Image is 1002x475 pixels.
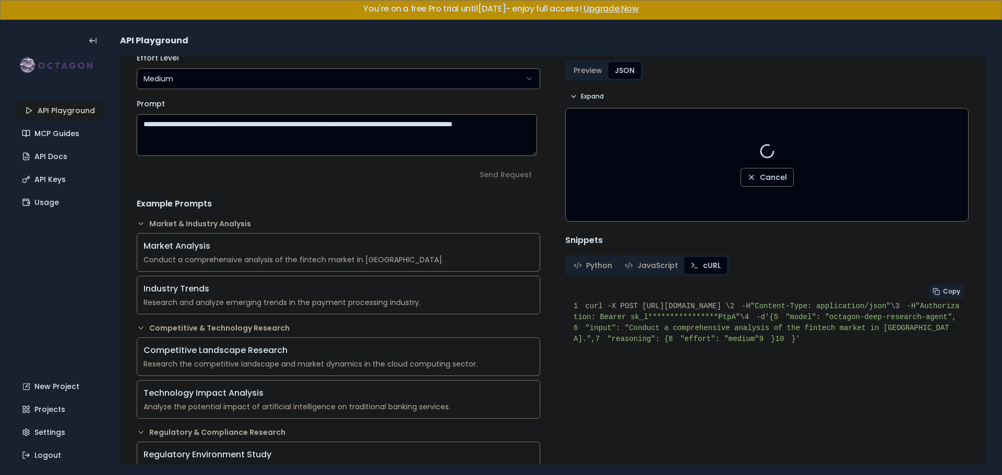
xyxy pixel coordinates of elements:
div: Regulatory Environment Study [144,448,533,461]
div: Market Analysis [144,240,533,252]
span: 10 [776,334,792,345]
img: logo-rect-yK7x_WSZ.svg [17,55,103,76]
span: JavaScript [637,260,678,271]
div: Conduct a comprehensive analysis of the fintech market in [GEOGRAPHIC_DATA]. [144,254,533,265]
button: JSON [609,62,641,79]
a: API Playground [17,101,103,120]
span: 9 [759,334,771,345]
div: Research and analyze the evolving regulatory environment for cryptocurrency and digital assets gl... [144,463,533,473]
div: Research the competitive landscape and market dynamics in the cloud computing sector. [144,359,533,369]
span: '{ [765,313,774,321]
div: Technology Impact Analysis [144,387,533,399]
a: API Keys [18,170,104,189]
span: cURL [703,260,721,271]
a: MCP Guides [18,124,104,143]
span: 3 [895,301,906,312]
span: 4 [745,312,756,323]
button: Competitive & Technology Research [137,323,540,333]
span: }' [776,335,801,343]
a: Upgrade Now [583,3,639,15]
span: 8 [669,334,680,345]
h4: Snippets [565,234,969,247]
a: Logout [18,446,104,465]
span: 2 [730,301,742,312]
span: Cancel [760,172,787,182]
div: Analyze the potential impact of artificial intelligence on traditional banking services. [144,401,533,412]
span: 7 [595,334,607,345]
span: Copy [943,287,960,296]
span: Expand [581,92,604,101]
button: Expand [565,89,608,104]
button: Copy [928,284,964,299]
div: Research and analyze emerging trends in the payment processing industry. [144,297,533,308]
span: "reasoning": { [595,335,669,343]
h4: Example Prompts [137,198,540,210]
span: -H [907,302,916,310]
a: Usage [18,193,104,212]
button: Regulatory & Compliance Research [137,427,540,437]
span: curl -X POST [URL][DOMAIN_NAME] \ [585,302,730,310]
span: "effort": "medium" [669,335,759,343]
button: Market & Industry Analysis [137,218,540,229]
h5: You're on a free Pro trial until [DATE] - enjoy full access! [9,5,993,13]
button: Cancel [741,168,794,187]
a: New Project [18,377,104,396]
span: 1 [574,301,585,312]
span: -H [742,302,750,310]
span: \ [891,302,895,310]
div: Competitive Landscape Research [144,344,533,357]
a: Settings [18,423,104,442]
a: Projects [18,400,104,419]
span: \ [740,313,744,321]
span: 5 [774,312,785,323]
span: API Playground [120,34,188,47]
span: "Content-Type: application/json" [750,302,891,310]
span: -d [756,313,765,321]
div: Industry Trends [144,283,533,295]
label: Effort Level [137,53,179,63]
a: API Docs [18,147,104,166]
span: "model": "octagon-deep-research-agent", [774,313,957,321]
span: 6 [574,323,585,334]
span: } [759,335,776,343]
label: Prompt [137,99,165,109]
span: "input": "Conduct a comprehensive analysis of the fintech market in [GEOGRAPHIC_DATA].", [574,324,949,343]
button: Preview [567,62,609,79]
span: Python [586,260,612,271]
